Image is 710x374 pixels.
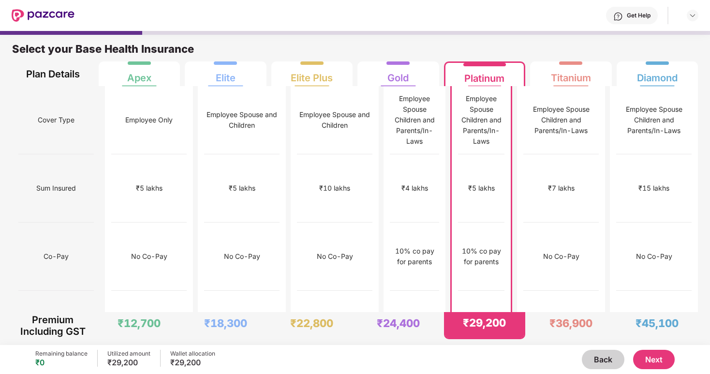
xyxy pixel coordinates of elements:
[319,183,350,194] div: ₹10 lakhs
[224,251,260,262] div: No Co-Pay
[18,312,88,339] div: Premium Including GST
[458,93,504,147] div: Employee Spouse Children and Parents/In-Laws
[616,104,692,136] div: Employee Spouse Children and Parents/In-Laws
[551,64,591,84] div: Titanium
[35,350,88,358] div: Remaining balance
[689,12,696,19] img: svg+xml;base64,PHN2ZyBpZD0iRHJvcGRvd24tMzJ4MzIiIHhtbG5zPSJodHRwOi8vd3d3LnczLm9yZy8yMDAwL3N2ZyIgd2...
[204,316,247,330] div: ₹18,300
[637,64,678,84] div: Diamond
[523,104,599,136] div: Employee Spouse Children and Parents/In-Laws
[548,183,575,194] div: ₹7 lakhs
[464,65,504,84] div: Platinum
[118,316,161,330] div: ₹12,700
[627,12,651,19] div: Get Help
[582,350,624,369] button: Back
[125,115,173,125] div: Employee Only
[136,183,163,194] div: ₹5 lakhs
[638,183,669,194] div: ₹15 lakhs
[35,358,88,367] div: ₹0
[38,111,74,129] span: Cover Type
[127,64,151,84] div: Apex
[387,64,409,84] div: Gold
[633,350,675,369] button: Next
[636,251,672,262] div: No Co-Pay
[543,251,579,262] div: No Co-Pay
[390,93,439,147] div: Employee Spouse Children and Parents/In-Laws
[390,246,439,267] div: 10% co pay for parents
[131,251,167,262] div: No Co-Pay
[401,183,428,194] div: ₹4 lakhs
[297,109,372,131] div: Employee Spouse and Children
[463,316,506,329] div: ₹29,200
[458,246,504,267] div: 10% co pay for parents
[44,247,69,266] span: Co-Pay
[12,42,698,61] div: Select your Base Health Insurance
[36,179,76,197] span: Sum Insured
[18,61,88,86] div: Plan Details
[12,9,74,22] img: New Pazcare Logo
[636,316,679,330] div: ₹45,100
[468,183,495,194] div: ₹5 lakhs
[613,12,623,21] img: svg+xml;base64,PHN2ZyBpZD0iSGVscC0zMngzMiIgeG1sbnM9Imh0dHA6Ly93d3cudzMub3JnLzIwMDAvc3ZnIiB3aWR0aD...
[229,183,255,194] div: ₹5 lakhs
[549,316,592,330] div: ₹36,900
[290,316,333,330] div: ₹22,800
[170,358,215,367] div: ₹29,200
[377,316,420,330] div: ₹24,400
[291,64,333,84] div: Elite Plus
[216,64,236,84] div: Elite
[317,251,353,262] div: No Co-Pay
[204,109,280,131] div: Employee Spouse and Children
[107,350,150,358] div: Utilized amount
[107,358,150,367] div: ₹29,200
[170,350,215,358] div: Wallet allocation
